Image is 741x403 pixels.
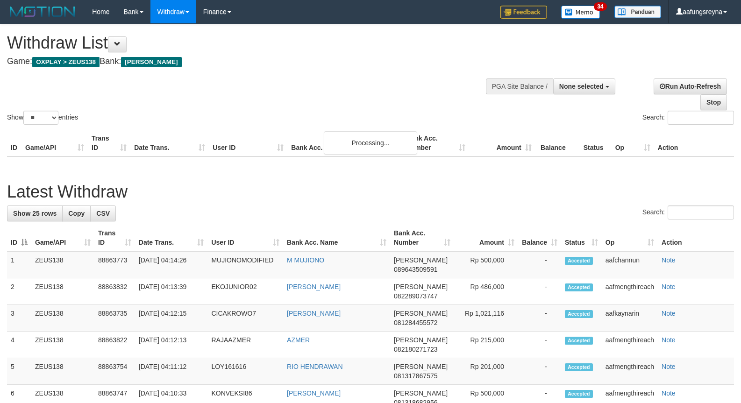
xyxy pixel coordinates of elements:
[668,205,734,219] input: Search:
[602,332,658,358] td: aafmengthireach
[7,130,21,156] th: ID
[209,130,287,156] th: User ID
[565,390,593,398] span: Accepted
[207,278,283,305] td: EKOJUNIOR02
[561,225,602,251] th: Status: activate to sort column ascending
[454,278,518,305] td: Rp 486,000
[518,358,561,385] td: -
[469,130,535,156] th: Amount
[7,305,31,332] td: 3
[614,6,661,18] img: panduan.png
[207,225,283,251] th: User ID: activate to sort column ascending
[454,305,518,332] td: Rp 1,021,116
[565,363,593,371] span: Accepted
[565,337,593,345] span: Accepted
[654,130,734,156] th: Action
[565,283,593,291] span: Accepted
[324,131,417,155] div: Processing...
[553,78,615,94] button: None selected
[7,358,31,385] td: 5
[518,278,561,305] td: -
[565,257,593,265] span: Accepted
[662,256,676,264] a: Note
[88,130,130,156] th: Trans ID
[454,225,518,251] th: Amount: activate to sort column ascending
[561,6,600,19] img: Button%20Memo.svg
[135,251,208,278] td: [DATE] 04:14:26
[21,130,88,156] th: Game/API
[207,251,283,278] td: MUJIONOMODIFIED
[207,358,283,385] td: LOY161616
[135,332,208,358] td: [DATE] 04:12:13
[518,251,561,278] td: -
[394,319,437,326] span: Copy 081284455572 to clipboard
[518,305,561,332] td: -
[7,205,63,221] a: Show 25 rows
[454,251,518,278] td: Rp 500,000
[130,130,209,156] th: Date Trans.
[394,346,437,353] span: Copy 082180271723 to clipboard
[454,332,518,358] td: Rp 215,000
[287,336,310,344] a: AZMER
[658,225,734,251] th: Action
[612,130,654,156] th: Op
[7,251,31,278] td: 1
[642,205,734,219] label: Search:
[394,336,448,344] span: [PERSON_NAME]
[394,363,448,370] span: [PERSON_NAME]
[62,205,91,221] a: Copy
[287,363,343,370] a: RIO HENDRAWAN
[394,266,437,273] span: Copy 089643509591 to clipboard
[287,283,341,290] a: [PERSON_NAME]
[394,256,448,264] span: [PERSON_NAME]
[642,111,734,125] label: Search:
[580,130,612,156] th: Status
[7,225,31,251] th: ID: activate to sort column descending
[594,2,606,11] span: 34
[135,358,208,385] td: [DATE] 04:11:12
[394,310,448,317] span: [PERSON_NAME]
[394,292,437,300] span: Copy 082289073747 to clipboard
[287,389,341,397] a: [PERSON_NAME]
[602,225,658,251] th: Op: activate to sort column ascending
[390,225,454,251] th: Bank Acc. Number: activate to sort column ascending
[602,278,658,305] td: aafmengthireach
[602,358,658,385] td: aafmengthireach
[90,205,116,221] a: CSV
[94,332,135,358] td: 88863822
[668,111,734,125] input: Search:
[31,358,94,385] td: ZEUS138
[662,389,676,397] a: Note
[518,225,561,251] th: Balance: activate to sort column ascending
[23,111,58,125] select: Showentries
[31,251,94,278] td: ZEUS138
[662,283,676,290] a: Note
[602,305,658,332] td: aafkaynarin
[32,57,100,67] span: OXPLAY > ZEUS138
[68,210,85,217] span: Copy
[654,78,727,94] a: Run Auto-Refresh
[394,389,448,397] span: [PERSON_NAME]
[565,310,593,318] span: Accepted
[135,278,208,305] td: [DATE] 04:13:39
[207,305,283,332] td: CICAKROWO7
[7,278,31,305] td: 2
[94,251,135,278] td: 88863773
[7,34,484,52] h1: Withdraw List
[7,57,484,66] h4: Game: Bank:
[700,94,727,110] a: Stop
[7,5,78,19] img: MOTION_logo.png
[518,332,561,358] td: -
[94,278,135,305] td: 88863832
[135,225,208,251] th: Date Trans.: activate to sort column ascending
[135,305,208,332] td: [DATE] 04:12:15
[486,78,553,94] div: PGA Site Balance /
[602,251,658,278] td: aafchannun
[394,372,437,380] span: Copy 081317867575 to clipboard
[94,305,135,332] td: 88863735
[121,57,181,67] span: [PERSON_NAME]
[96,210,110,217] span: CSV
[287,310,341,317] a: [PERSON_NAME]
[662,310,676,317] a: Note
[535,130,580,156] th: Balance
